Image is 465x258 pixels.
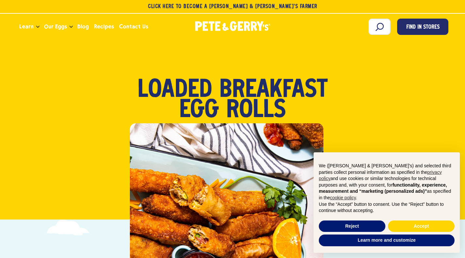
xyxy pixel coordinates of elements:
span: Find in Stores [406,23,440,32]
span: Rolls [226,100,286,121]
button: Reject [319,220,385,232]
span: Blog [77,23,89,31]
a: Recipes [91,18,116,36]
a: Our Eggs [41,18,70,36]
a: Contact Us [116,18,151,36]
input: Search [368,19,391,35]
span: Egg [179,100,219,121]
p: We ([PERSON_NAME] & [PERSON_NAME]'s) and selected third parties collect personal information as s... [319,163,455,201]
span: Our Eggs [44,23,67,31]
span: Breakfast [219,80,328,100]
button: Accept [388,220,455,232]
span: Learn [19,23,34,31]
button: Open the dropdown menu for Our Eggs [70,26,73,28]
a: Blog [75,18,91,36]
button: Learn more and customize [319,235,455,246]
a: Find in Stores [397,19,448,35]
button: Open the dropdown menu for Learn [36,26,39,28]
span: Contact Us [119,23,148,31]
span: Loaded [138,80,212,100]
p: Use the “Accept” button to consent. Use the “Reject” button to continue without accepting. [319,201,455,214]
a: cookie policy [330,195,356,200]
span: Recipes [94,23,114,31]
a: Learn [17,18,36,36]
